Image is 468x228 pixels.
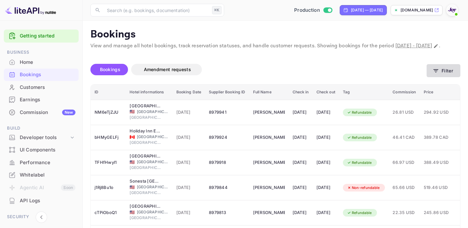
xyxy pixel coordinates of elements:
th: Full Name [249,84,289,100]
div: Mary Ellen Wieland [253,208,285,218]
div: 8979844 [209,183,245,193]
div: Refundable [343,209,376,217]
div: account-settings tabs [90,64,427,75]
div: Developer tools [4,132,79,143]
div: Tracy Darroch [253,132,285,143]
div: UI Components [20,146,75,154]
span: [DATE] [176,109,202,116]
div: CommissionNew [4,106,79,119]
div: Bookings [20,71,75,78]
th: Commission [389,84,420,100]
span: Production [294,7,320,14]
span: 65.66 USD [393,184,416,191]
img: LiteAPI logo [5,5,56,15]
div: API Logs [20,197,75,205]
div: Whitelabel [20,171,75,179]
span: [GEOGRAPHIC_DATA] [130,190,161,196]
div: [DATE] [316,107,335,117]
th: Check in [289,84,313,100]
span: [GEOGRAPHIC_DATA] [130,140,161,145]
span: [DATE] [176,184,202,191]
span: [DATE] [176,134,202,141]
div: NM6eTjZJU [95,107,122,117]
div: 8979941 [209,107,245,117]
span: Bookings [100,67,120,72]
p: View and manage all hotel bookings, track reservation statuses, and handle customer requests. Sho... [90,42,460,50]
div: Refundable [343,109,376,117]
span: [GEOGRAPHIC_DATA] [130,115,161,120]
div: Non-refundable [343,184,384,192]
div: Earnings [20,96,75,104]
span: Security [4,213,79,220]
span: Amendment requests [144,67,191,72]
a: Customers [4,81,79,93]
div: Bookings [4,69,79,81]
th: Price [420,84,459,100]
th: Booking Date [173,84,205,100]
span: [GEOGRAPHIC_DATA] [137,209,169,215]
div: [DATE] [316,158,335,168]
div: Hilton Pasadena [130,153,161,159]
th: Supplier Booking ID [205,84,249,100]
div: New [62,110,75,115]
div: TFHfHwyl1 [95,158,122,168]
span: [DATE] - [DATE] [395,43,432,49]
div: Performance [20,159,75,166]
p: Bookings [90,28,460,41]
span: United States of America [130,160,135,164]
button: Filter [427,64,460,77]
div: Home [20,59,75,66]
div: [DATE] [293,158,309,168]
div: cTPiOboQ1 [95,208,122,218]
button: Change date range [433,43,439,49]
span: Canada [130,135,135,139]
span: [GEOGRAPHIC_DATA] [130,165,161,171]
a: Earnings [4,94,79,105]
a: Whitelabel [4,169,79,181]
div: Getting started [4,30,79,43]
span: United States of America [130,210,135,214]
span: 245.86 USD [424,209,456,216]
button: Collapse navigation [36,211,47,223]
div: [DATE] [316,132,335,143]
a: Bookings [4,69,79,80]
span: Business [4,49,79,56]
div: Performance [4,157,79,169]
div: Hotel Haya [130,103,161,109]
div: Home [4,56,79,69]
span: 389.78 CAD [424,134,456,141]
span: 66.97 USD [393,159,416,166]
div: [DATE] [316,183,335,193]
div: Sheraton Brooklyn New York Hotel [130,203,161,210]
div: [DATE] [293,183,309,193]
span: [DATE] [176,159,202,166]
th: Tag [339,84,389,100]
div: Holiday Inn Express & Suites Spruce Grove - Stony Plain, an IHG Hotel [130,128,161,134]
span: 26.81 USD [393,109,416,116]
span: [DATE] [176,209,202,216]
span: [GEOGRAPHIC_DATA] [137,109,169,115]
a: UI Components [4,144,79,156]
div: Developer tools [20,134,69,141]
div: [DATE] [293,107,309,117]
div: 8979813 [209,208,245,218]
th: Check out [313,84,339,100]
span: Build [4,125,79,132]
div: Ellen Ha [253,158,285,168]
th: Hotel informations [126,84,172,100]
span: United States of America [130,185,135,189]
div: j1Rj8Bu1o [95,183,122,193]
span: 22.35 USD [393,209,416,216]
span: [GEOGRAPHIC_DATA] [137,134,169,140]
div: Whitelabel [4,169,79,181]
a: API Logs [4,195,79,206]
a: CommissionNew [4,106,79,118]
div: Refundable [343,134,376,142]
span: 46.41 CAD [393,134,416,141]
span: United States of America [130,110,135,114]
div: Customers [4,81,79,94]
p: [DOMAIN_NAME] [401,7,433,13]
span: [GEOGRAPHIC_DATA] [137,184,169,190]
